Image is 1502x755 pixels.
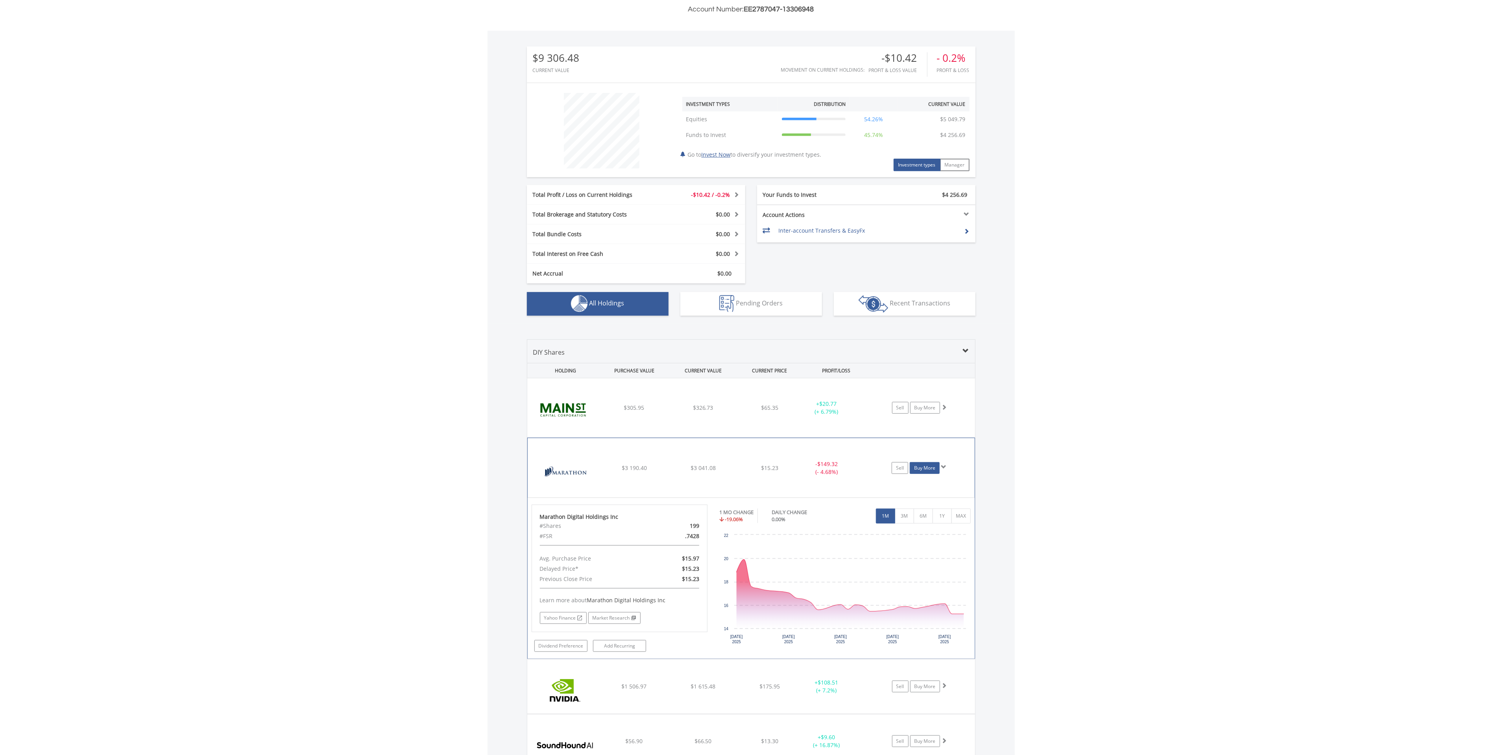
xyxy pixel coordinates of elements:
span: $15.23 [761,464,778,472]
span: $0.00 [716,250,730,257]
td: Inter-account Transfers & EasyFx [778,225,958,237]
td: Equities [682,111,778,127]
span: $0.00 [716,230,730,238]
text: 16 [724,603,729,608]
div: DAILY CHANGE [772,509,835,516]
span: $175.95 [759,683,780,690]
button: Pending Orders [680,292,822,316]
div: #FSR [534,531,648,541]
img: EQU.US.MAIN.png [531,388,599,435]
button: 1M [876,509,895,524]
svg: Interactive chart [719,531,970,649]
span: $20.77 [820,400,837,407]
img: holdings-wht.png [571,295,588,312]
div: Your Funds to Invest [757,191,866,199]
td: $4 256.69 [937,127,970,143]
div: Account Actions [757,211,866,219]
span: $149.32 [817,460,838,468]
div: -$10.42 [869,52,927,64]
div: Profit & Loss Value [869,68,927,73]
button: 3M [895,509,914,524]
div: CURRENT VALUE [670,363,737,378]
span: $0.00 [718,270,732,277]
text: [DATE] 2025 [887,635,899,644]
a: Buy More [910,402,940,414]
text: [DATE] 2025 [835,635,847,644]
span: $1 506.97 [621,683,647,690]
span: $3 041.08 [691,464,716,472]
a: Sell [892,681,909,692]
div: Go to to diversify your investment types. [676,89,975,171]
a: Buy More [910,681,940,692]
a: Buy More [910,735,940,747]
div: 199 [648,521,705,531]
button: Investment types [894,159,940,171]
div: Previous Close Price [534,574,648,584]
div: Chart. Highcharts interactive chart. [719,531,971,649]
span: $9.60 [821,733,835,741]
div: Net Accrual [527,270,654,278]
span: $1 615.48 [691,683,716,690]
span: -$10.42 / -0.2% [691,191,730,198]
a: Sell [892,735,909,747]
div: + (+ 16.87%) [797,733,857,749]
div: Total Interest on Free Cash [527,250,654,258]
a: Dividend Preference [534,640,587,652]
span: All Holdings [589,299,624,307]
div: Total Profit / Loss on Current Holdings [527,191,654,199]
img: pending_instructions-wht.png [719,295,734,312]
div: 1 MO CHANGE [719,509,754,516]
a: Invest Now [702,151,731,158]
button: Recent Transactions [834,292,975,316]
span: -19.06% [725,516,743,523]
button: MAX [951,509,971,524]
span: $15.97 [682,555,699,562]
span: $326.73 [693,404,713,411]
button: 6M [914,509,933,524]
div: Delayed Price* [534,564,648,574]
a: Sell [892,462,908,474]
td: 45.74% [850,127,898,143]
span: $15.23 [682,565,699,572]
span: $3 190.40 [622,464,647,472]
span: $13.30 [761,737,778,745]
span: EE2787047-13306948 [744,6,814,13]
img: transactions-zar-wht.png [859,295,888,313]
button: Manager [940,159,970,171]
a: Market Research [588,612,641,624]
a: Add Recurring [593,640,646,652]
h3: Account Number: [527,4,975,15]
span: $56.90 [625,737,643,745]
span: $4 256.69 [942,191,968,198]
span: $15.23 [682,575,699,583]
button: All Holdings [527,292,669,316]
div: .7428 [648,531,705,541]
td: Funds to Invest [682,127,778,143]
button: 1Y [933,509,952,524]
div: $9 306.48 [533,52,580,64]
span: 0.00% [772,516,785,523]
text: [DATE] 2025 [939,635,951,644]
div: Marathon Digital Holdings Inc [540,513,700,521]
text: 14 [724,627,729,631]
span: DIY Shares [533,348,565,357]
span: Marathon Digital Holdings Inc [587,596,666,604]
img: EQU.US.NVDA.png [531,669,599,712]
div: CURRENT VALUE [533,68,580,73]
span: Recent Transactions [890,299,950,307]
div: - 0.2% [937,52,970,64]
text: [DATE] 2025 [782,635,795,644]
span: $66.50 [695,737,712,745]
span: $0.00 [716,211,730,218]
div: #Shares [534,521,648,531]
div: PROFIT/LOSS [803,363,870,378]
td: $5 049.79 [937,111,970,127]
div: CURRENT PRICE [738,363,801,378]
th: Current Value [898,97,970,111]
img: EQU.US.MARA.png [532,448,599,495]
a: Yahoo Finance [540,612,587,624]
text: 18 [724,580,729,584]
div: Total Bundle Costs [527,230,654,238]
span: $65.35 [761,404,778,411]
div: HOLDING [528,363,599,378]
